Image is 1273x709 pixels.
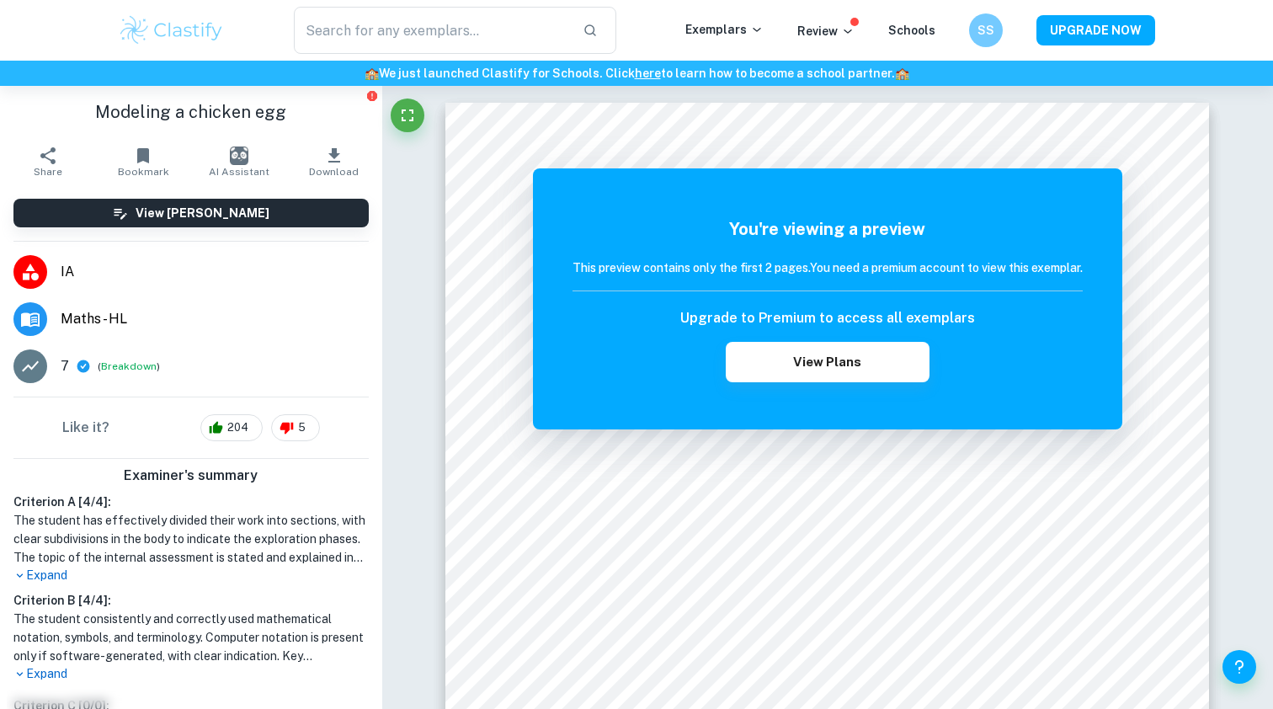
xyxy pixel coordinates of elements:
[230,147,248,165] img: AI Assistant
[13,591,369,610] h6: Criterion B [ 4 / 4 ]:
[61,356,69,376] p: 7
[3,64,1270,83] h6: We just launched Clastify for Schools. Click to learn how to become a school partner.
[391,99,424,132] button: Fullscreen
[95,138,190,185] button: Bookmark
[680,308,975,328] h6: Upgrade to Premium to access all exemplars
[62,418,109,438] h6: Like it?
[13,493,369,511] h6: Criterion A [ 4 / 4 ]:
[365,67,379,80] span: 🏫
[218,419,258,436] span: 204
[573,259,1083,277] h6: This preview contains only the first 2 pages. You need a premium account to view this exemplar.
[13,665,369,683] p: Expand
[209,166,269,178] span: AI Assistant
[61,309,369,329] span: Maths - HL
[1222,650,1256,684] button: Help and Feedback
[118,13,225,47] img: Clastify logo
[136,204,269,222] h6: View [PERSON_NAME]
[13,567,369,584] p: Expand
[726,342,929,382] button: View Plans
[34,166,62,178] span: Share
[101,359,157,374] button: Breakdown
[635,67,661,80] a: here
[294,7,569,54] input: Search for any exemplars...
[7,466,376,486] h6: Examiner's summary
[13,99,369,125] h1: Modeling a chicken egg
[573,216,1083,242] h5: You're viewing a preview
[366,89,379,102] button: Report issue
[13,610,369,665] h1: The student consistently and correctly used mathematical notation, symbols, and terminology. Comp...
[286,138,381,185] button: Download
[888,24,935,37] a: Schools
[685,20,764,39] p: Exemplars
[289,419,315,436] span: 5
[895,67,909,80] span: 🏫
[969,13,1003,47] button: SS
[13,511,369,567] h1: The student has effectively divided their work into sections, with clear subdivisions in the body...
[61,262,369,282] span: IA
[191,138,286,185] button: AI Assistant
[98,359,160,375] span: ( )
[797,22,855,40] p: Review
[309,166,359,178] span: Download
[1036,15,1155,45] button: UPGRADE NOW
[118,166,169,178] span: Bookmark
[13,199,369,227] button: View [PERSON_NAME]
[977,21,996,40] h6: SS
